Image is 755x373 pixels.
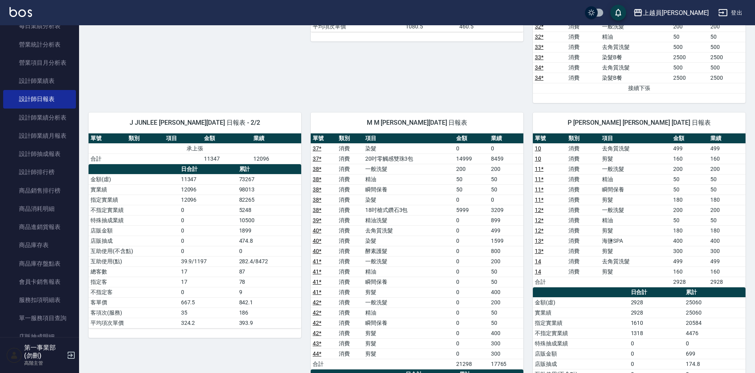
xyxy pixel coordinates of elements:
[533,277,566,287] td: 合計
[237,287,301,297] td: 9
[489,236,523,246] td: 1599
[600,164,671,174] td: 一般洗髮
[3,163,76,181] a: 設計師排行榜
[404,21,457,32] td: 1080.5
[600,62,671,73] td: 去角質洗髮
[533,133,746,287] table: a dense table
[610,5,626,21] button: save
[454,174,489,184] td: 50
[337,174,363,184] td: 消費
[337,349,363,359] td: 消費
[535,258,541,264] a: 14
[489,256,523,266] td: 200
[237,174,301,184] td: 73267
[708,62,746,73] td: 500
[454,195,489,205] td: 0
[3,309,76,327] a: 單一服務項目查詢
[629,328,684,338] td: 1318
[363,256,455,266] td: 一般洗髮
[89,154,126,164] td: 合計
[164,133,202,144] th: 項目
[489,133,523,144] th: 業績
[671,21,708,32] td: 200
[489,195,523,205] td: 0
[337,287,363,297] td: 消費
[489,174,523,184] td: 50
[708,205,746,215] td: 200
[454,246,489,256] td: 0
[566,164,600,174] td: 消費
[489,246,523,256] td: 800
[671,154,708,164] td: 160
[708,174,746,184] td: 50
[363,318,455,328] td: 瞬間保養
[179,205,237,215] td: 0
[566,184,600,195] td: 消費
[337,297,363,307] td: 消費
[363,205,455,215] td: 18吋槍式鑽石3包
[454,225,489,236] td: 0
[89,195,179,205] td: 指定實業績
[89,133,301,164] table: a dense table
[489,277,523,287] td: 50
[708,277,746,287] td: 2928
[337,133,363,144] th: 類別
[454,338,489,349] td: 0
[454,154,489,164] td: 14999
[600,184,671,195] td: 瞬間保養
[3,90,76,108] a: 設計師日報表
[363,297,455,307] td: 一般洗髮
[454,143,489,154] td: 0
[454,349,489,359] td: 0
[684,307,746,318] td: 25060
[179,307,237,318] td: 35
[179,164,237,174] th: 日合計
[237,164,301,174] th: 累計
[489,349,523,359] td: 300
[629,349,684,359] td: 0
[489,359,523,369] td: 17765
[715,6,746,20] button: 登出
[454,164,489,174] td: 200
[600,52,671,62] td: 染髮B餐
[708,133,746,144] th: 業績
[708,225,746,236] td: 180
[630,5,712,21] button: 上越員[PERSON_NAME]
[671,184,708,195] td: 50
[684,318,746,328] td: 20584
[489,338,523,349] td: 300
[489,297,523,307] td: 200
[566,246,600,256] td: 消費
[600,225,671,236] td: 剪髮
[454,328,489,338] td: 0
[3,218,76,236] a: 商品進銷貨報表
[9,7,32,17] img: Logo
[708,184,746,195] td: 50
[671,266,708,277] td: 160
[489,164,523,174] td: 200
[566,133,600,144] th: 類別
[708,236,746,246] td: 400
[311,133,337,144] th: 單號
[489,307,523,318] td: 50
[684,297,746,307] td: 25060
[3,109,76,127] a: 設計師業績分析表
[89,236,179,246] td: 店販抽成
[237,246,301,256] td: 0
[3,36,76,54] a: 營業統計分析表
[237,297,301,307] td: 842.1
[363,349,455,359] td: 剪髮
[179,297,237,307] td: 667.5
[684,328,746,338] td: 4476
[363,154,455,164] td: 20吋零觸感雙珠3包
[708,215,746,225] td: 50
[629,359,684,369] td: 0
[363,328,455,338] td: 剪髮
[671,246,708,256] td: 300
[566,62,600,73] td: 消費
[3,145,76,163] a: 設計師抽成報表
[600,236,671,246] td: 海鹽SPA
[566,154,600,164] td: 消費
[337,225,363,236] td: 消費
[363,143,455,154] td: 染髮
